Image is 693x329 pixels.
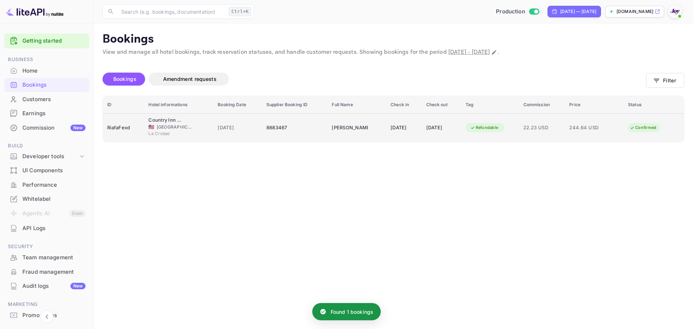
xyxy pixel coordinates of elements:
[616,8,653,15] p: [DOMAIN_NAME]
[519,96,565,114] th: Commission
[426,122,457,134] div: [DATE]
[4,251,89,264] a: Team management
[4,300,89,308] span: Marketing
[163,76,217,82] span: Amendment requests
[4,243,89,251] span: Security
[4,107,89,121] div: Earnings
[103,32,684,47] p: Bookings
[229,7,251,16] div: Ctrl+K
[4,178,89,192] div: Performance
[70,125,86,131] div: New
[466,123,503,132] div: Refundable
[4,78,89,91] a: Bookings
[4,150,89,163] div: Developer tools
[22,224,86,233] div: API Logs
[4,142,89,150] span: Build
[565,96,624,114] th: Price
[624,96,684,114] th: Status
[4,64,89,78] div: Home
[523,124,561,132] span: 22.23 USD
[22,311,86,320] div: Promo codes
[218,124,258,132] span: [DATE]
[144,96,213,114] th: Hotel informations
[461,96,519,114] th: Tag
[266,122,323,134] div: 8883467
[148,117,184,124] div: Country Inn & Suites by Radisson, La Crosse, WI
[4,265,89,279] div: Fraud management
[103,96,144,114] th: ID
[40,310,53,323] button: Collapse navigation
[491,49,498,56] button: Change date range
[496,8,525,16] span: Production
[22,109,86,118] div: Earnings
[331,308,373,316] p: Found 1 bookings
[22,181,86,189] div: Performance
[4,192,89,206] div: Whitelabel
[22,81,86,89] div: Bookings
[4,221,89,235] a: API Logs
[107,122,140,134] div: RiafaFexd
[646,73,684,88] button: Filter
[327,96,386,114] th: Full Name
[4,64,89,77] a: Home
[4,78,89,92] div: Bookings
[22,95,86,104] div: Customers
[22,166,86,175] div: UI Components
[4,121,89,135] div: CommissionNew
[669,6,681,17] img: With Joy
[4,92,89,106] a: Customers
[391,122,417,134] div: [DATE]
[103,96,684,142] table: booking table
[4,279,89,293] a: Audit logsNew
[4,56,89,64] span: Business
[4,178,89,191] a: Performance
[22,282,86,290] div: Audit logs
[157,124,193,130] span: [GEOGRAPHIC_DATA]
[4,34,89,48] div: Getting started
[22,124,86,132] div: Commission
[4,265,89,278] a: Fraud management
[4,121,89,134] a: CommissionNew
[625,123,661,132] div: Confirmed
[22,254,86,262] div: Team management
[113,76,136,82] span: Bookings
[22,268,86,276] div: Fraud management
[22,37,86,45] a: Getting started
[422,96,461,114] th: Check out
[386,96,422,114] th: Check in
[148,125,154,129] span: United States of America
[22,67,86,75] div: Home
[103,48,684,57] p: View and manage all hotel bookings, track reservation statuses, and handle customer requests. Sho...
[117,4,226,19] input: Search (e.g. bookings, documentation)
[4,164,89,177] a: UI Components
[148,130,184,137] span: La Crosse
[4,308,89,322] a: Promo codes
[332,122,368,134] div: Paula Cline
[22,152,78,161] div: Developer tools
[262,96,328,114] th: Supplier Booking ID
[493,8,542,16] div: Switch to Sandbox mode
[103,73,646,86] div: account-settings tabs
[213,96,262,114] th: Booking Date
[4,279,89,293] div: Audit logsNew
[4,107,89,120] a: Earnings
[569,124,605,132] span: 244.64 USD
[4,192,89,205] a: Whitelabel
[448,48,490,56] span: [DATE] - [DATE]
[70,283,86,289] div: New
[22,195,86,203] div: Whitelabel
[6,6,64,17] img: LiteAPI logo
[560,8,596,15] div: [DATE] — [DATE]
[4,251,89,265] div: Team management
[4,164,89,178] div: UI Components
